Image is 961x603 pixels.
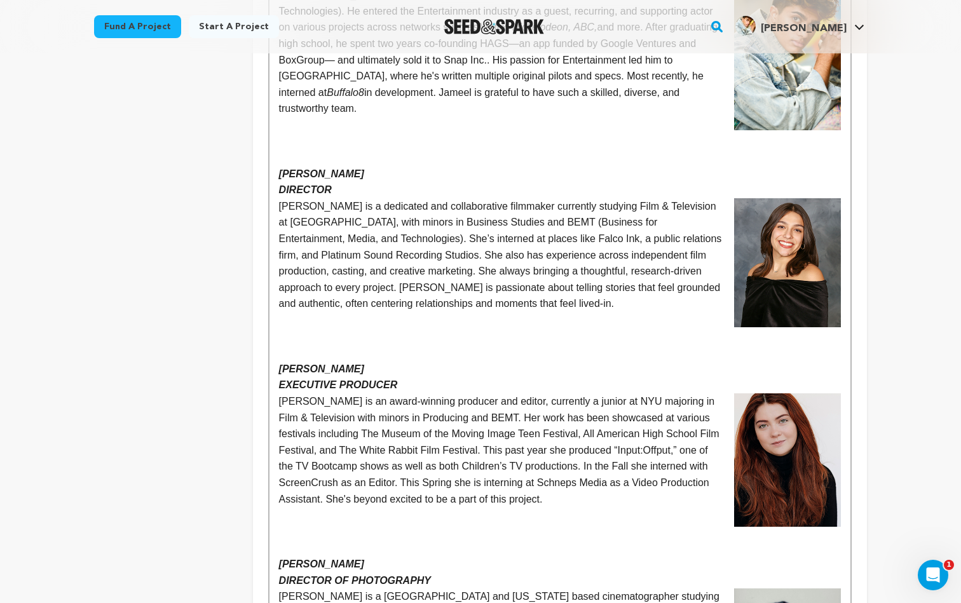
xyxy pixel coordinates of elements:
span: [PERSON_NAME] [761,24,847,34]
em: [PERSON_NAME] [279,168,364,179]
a: Start a project [189,15,279,38]
div: Shivji J.'s Profile [735,16,847,36]
em: EXECUTIVE PRODUCER [279,379,398,390]
em: [PERSON_NAME] [279,363,364,374]
img: Seed&Spark Logo Dark Mode [444,19,544,34]
img: 1758090552-IMG_0001%20-%20Kate%20Fugitt@0.1x.png [734,393,841,527]
em: DIRECTOR OF PHOTOGRAPHY [279,575,431,586]
em: Buffalo8 [327,87,364,98]
img: 1758090477-4029%20-%20Gaby%20Castrillon@0.1x.png [734,198,841,327]
p: [PERSON_NAME] is an award-winning producer and editor, currently a junior at NYU majoring in Film... [279,393,841,507]
img: ff02875fc4227410.jpg [735,16,756,36]
p: [PERSON_NAME] is a dedicated and collaborative filmmaker currently studying Film & Television at ... [279,198,841,312]
a: Shivji J.'s Profile [733,13,867,36]
a: Fund a project [94,15,181,38]
iframe: Intercom live chat [918,560,948,590]
span: Shivji J.'s Profile [733,13,867,40]
em: DIRECTOR [279,184,332,195]
em: [PERSON_NAME] [279,559,364,569]
a: Seed&Spark Homepage [444,19,544,34]
span: 1 [944,560,954,570]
